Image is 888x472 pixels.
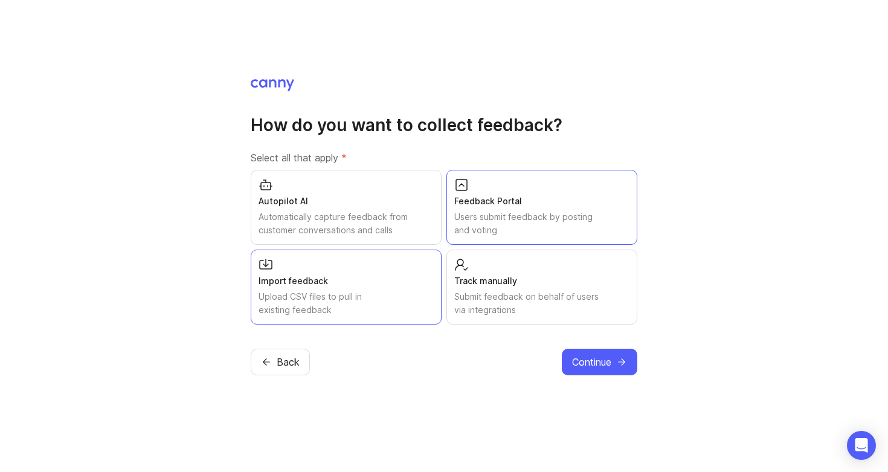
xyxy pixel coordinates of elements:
div: Submit feedback on behalf of users via integrations [454,290,629,317]
label: Select all that apply [251,150,637,165]
div: Upload CSV files to pull in existing feedback [259,290,434,317]
button: Continue [562,349,637,375]
span: Back [277,355,300,369]
div: Import feedback [259,274,434,288]
img: Canny Home [251,79,294,91]
div: Automatically capture feedback from customer conversations and calls [259,210,434,237]
button: Import feedbackUpload CSV files to pull in existing feedback [251,250,442,325]
div: Users submit feedback by posting and voting [454,210,629,237]
button: Track manuallySubmit feedback on behalf of users via integrations [446,250,637,325]
button: Feedback PortalUsers submit feedback by posting and voting [446,170,637,245]
span: Continue [572,355,611,369]
h1: How do you want to collect feedback? [251,114,637,136]
div: Feedback Portal [454,195,629,208]
button: Back [251,349,310,375]
div: Autopilot AI [259,195,434,208]
div: Open Intercom Messenger [847,431,876,460]
div: Track manually [454,274,629,288]
button: Autopilot AIAutomatically capture feedback from customer conversations and calls [251,170,442,245]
